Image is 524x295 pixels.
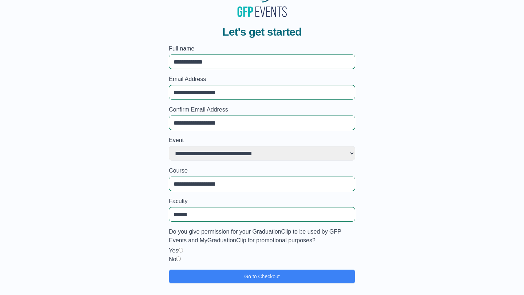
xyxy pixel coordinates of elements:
[169,105,355,114] label: Confirm Email Address
[169,136,355,145] label: Event
[169,270,355,283] button: Go to Checkout
[169,166,355,175] label: Course
[169,44,355,53] label: Full name
[222,25,302,39] span: Let's get started
[169,227,355,245] label: Do you give permission for your GraduationClip to be used by GFP Events and MyGraduationClip for ...
[169,197,355,206] label: Faculty
[169,75,355,84] label: Email Address
[169,256,176,262] label: No
[169,247,178,254] label: Yes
